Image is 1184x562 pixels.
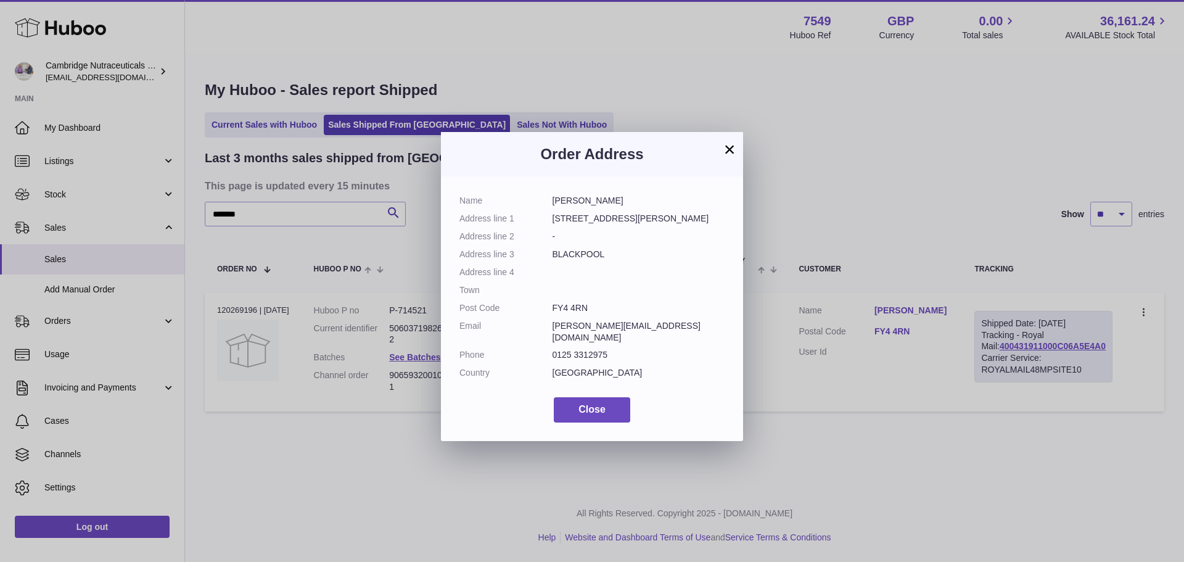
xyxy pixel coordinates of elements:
dt: Address line 3 [459,249,553,260]
dt: Country [459,367,553,379]
button: × [722,142,737,157]
dt: Address line 1 [459,213,553,225]
dd: - [553,231,725,242]
button: Close [554,397,630,423]
dt: Town [459,284,553,296]
dd: [PERSON_NAME] [553,195,725,207]
h3: Order Address [459,144,725,164]
span: Close [578,404,606,415]
dt: Phone [459,349,553,361]
dd: [GEOGRAPHIC_DATA] [553,367,725,379]
dd: [PERSON_NAME][EMAIL_ADDRESS][DOMAIN_NAME] [553,320,725,344]
dt: Post Code [459,302,553,314]
dt: Address line 4 [459,267,553,278]
dd: 0125 3312975 [553,349,725,361]
dt: Email [459,320,553,344]
dd: FY4 4RN [553,302,725,314]
dd: [STREET_ADDRESS][PERSON_NAME] [553,213,725,225]
dt: Address line 2 [459,231,553,242]
dt: Name [459,195,553,207]
dd: BLACKPOOL [553,249,725,260]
